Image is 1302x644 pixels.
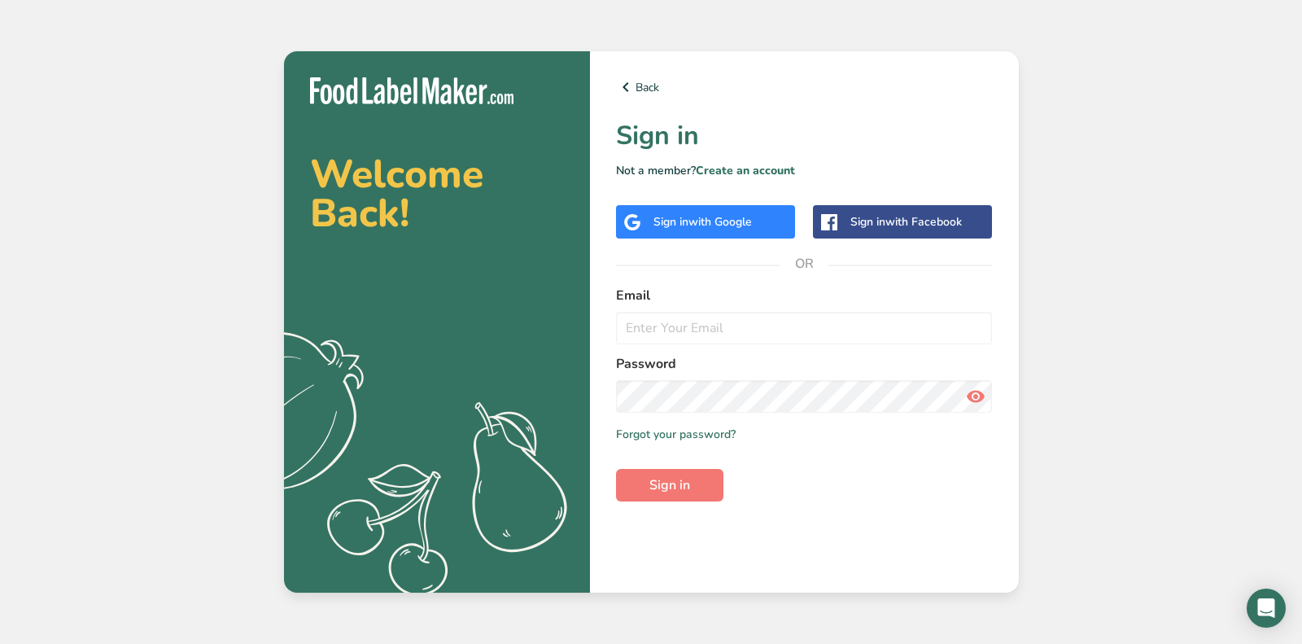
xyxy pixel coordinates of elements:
label: Email [616,286,993,305]
a: Forgot your password? [616,426,736,443]
h1: Sign in [616,116,993,156]
span: Sign in [649,475,690,495]
input: Enter Your Email [616,312,993,344]
a: Create an account [696,163,795,178]
label: Password [616,354,993,374]
button: Sign in [616,469,723,502]
div: Open Intercom Messenger [1247,589,1286,628]
div: Sign in [850,213,962,230]
img: Food Label Maker [310,77,513,104]
a: Back [616,77,993,97]
p: Not a member? [616,162,993,179]
span: OR [780,239,828,288]
span: with Google [688,214,752,230]
h2: Welcome Back! [310,155,564,233]
span: with Facebook [885,214,962,230]
div: Sign in [653,213,752,230]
